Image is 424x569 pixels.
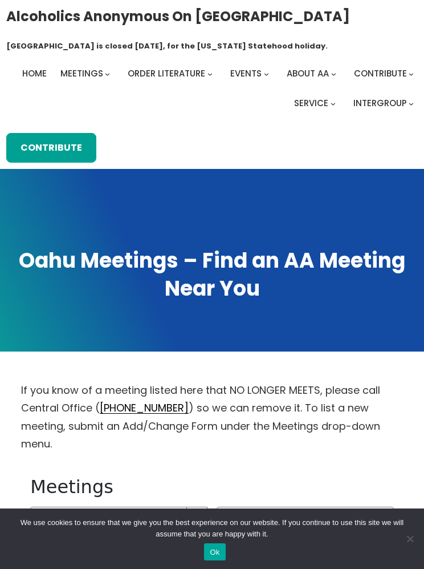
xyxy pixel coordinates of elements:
[17,517,407,540] span: We use cookies to ensure that we give you the best experience on our website. If you continue to ...
[60,66,103,82] a: Meetings
[22,67,47,79] span: Home
[409,71,414,76] button: Contribute submenu
[230,66,262,82] a: Events
[354,67,407,79] span: Contribute
[331,71,336,76] button: About AA submenu
[6,66,418,111] nav: Intergroup
[294,95,328,111] a: Service
[294,97,328,109] span: Service
[60,67,103,79] span: Meetings
[128,67,205,79] span: Order Literature
[353,97,407,109] span: Intergroup
[186,507,207,528] button: Search
[353,95,407,111] a: Intergroup
[217,507,394,528] button: Anywhere
[105,71,110,76] button: Meetings submenu
[6,133,96,163] a: Contribute
[10,247,414,303] h1: Oahu Meetings – Find an AA Meeting Near You
[100,401,189,415] a: [PHONE_NUMBER]
[204,543,225,560] button: Ok
[404,533,415,544] span: No
[207,71,213,76] button: Order Literature submenu
[354,66,407,82] a: Contribute
[230,67,262,79] span: Events
[30,476,394,498] h1: Meetings
[21,381,403,453] p: If you know of a meeting listed here that NO LONGER MEETS, please call Central Office ( ) so we c...
[287,66,329,82] a: About AA
[409,101,414,106] button: Intergroup submenu
[287,67,329,79] span: About AA
[331,101,336,106] button: Service submenu
[22,66,47,82] a: Home
[6,4,350,29] a: Alcoholics Anonymous on [GEOGRAPHIC_DATA]
[264,71,269,76] button: Events submenu
[6,41,328,52] h1: [GEOGRAPHIC_DATA] is closed [DATE], for the [US_STATE] Statehood holiday.
[30,507,187,528] input: Search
